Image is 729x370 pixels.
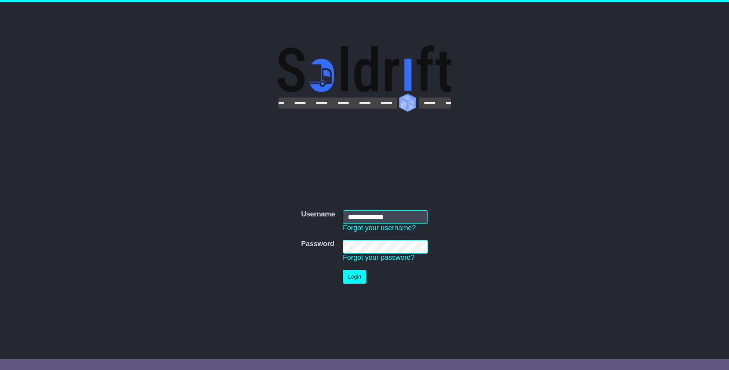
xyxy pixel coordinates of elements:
[301,240,334,248] label: Password
[343,224,416,232] a: Forgot your username?
[343,254,415,261] a: Forgot your password?
[343,270,366,284] button: Login
[278,45,451,112] img: Soldrift Pty Ltd
[301,210,335,219] label: Username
